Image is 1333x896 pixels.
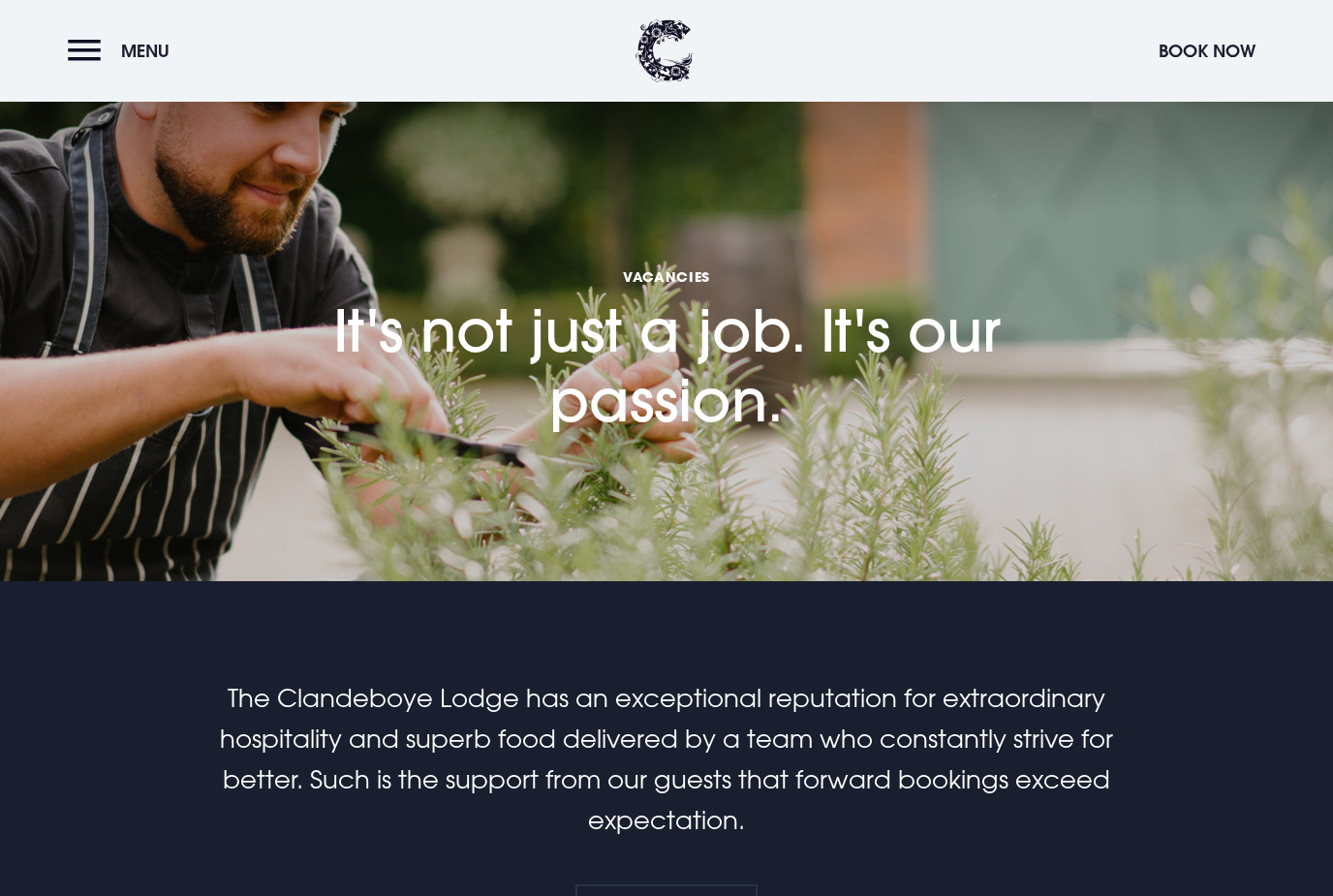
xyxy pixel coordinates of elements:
[1149,30,1265,72] button: Book Now
[68,30,179,72] button: Menu
[279,267,1054,286] span: Vacancies
[279,156,1054,434] h1: It's not just a job. It's our passion.
[205,678,1128,841] p: The Clandeboye Lodge has an exceptional reputation for extraordinary hospitality and superb food ...
[121,40,170,62] span: Menu
[635,19,694,82] img: Clandeboye Lodge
